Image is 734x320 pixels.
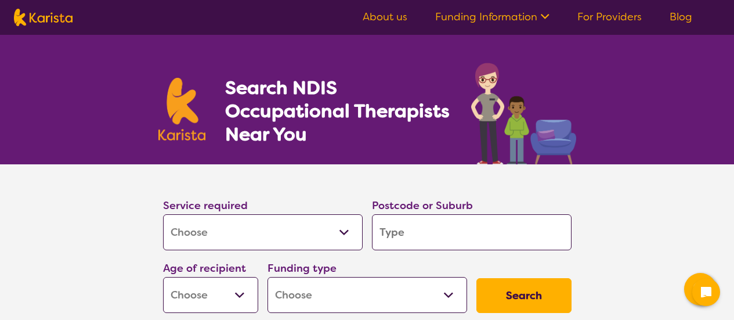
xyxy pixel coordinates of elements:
[225,76,451,146] h1: Search NDIS Occupational Therapists Near You
[267,261,337,275] label: Funding type
[471,63,576,164] img: occupational-therapy
[158,78,206,141] img: Karista logo
[163,261,246,275] label: Age of recipient
[476,278,572,313] button: Search
[577,10,642,24] a: For Providers
[372,199,473,213] label: Postcode or Suburb
[372,214,572,250] input: Type
[435,10,549,24] a: Funding Information
[14,9,73,26] img: Karista logo
[163,199,248,213] label: Service required
[684,273,717,305] button: Channel Menu
[363,10,407,24] a: About us
[670,10,692,24] a: Blog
